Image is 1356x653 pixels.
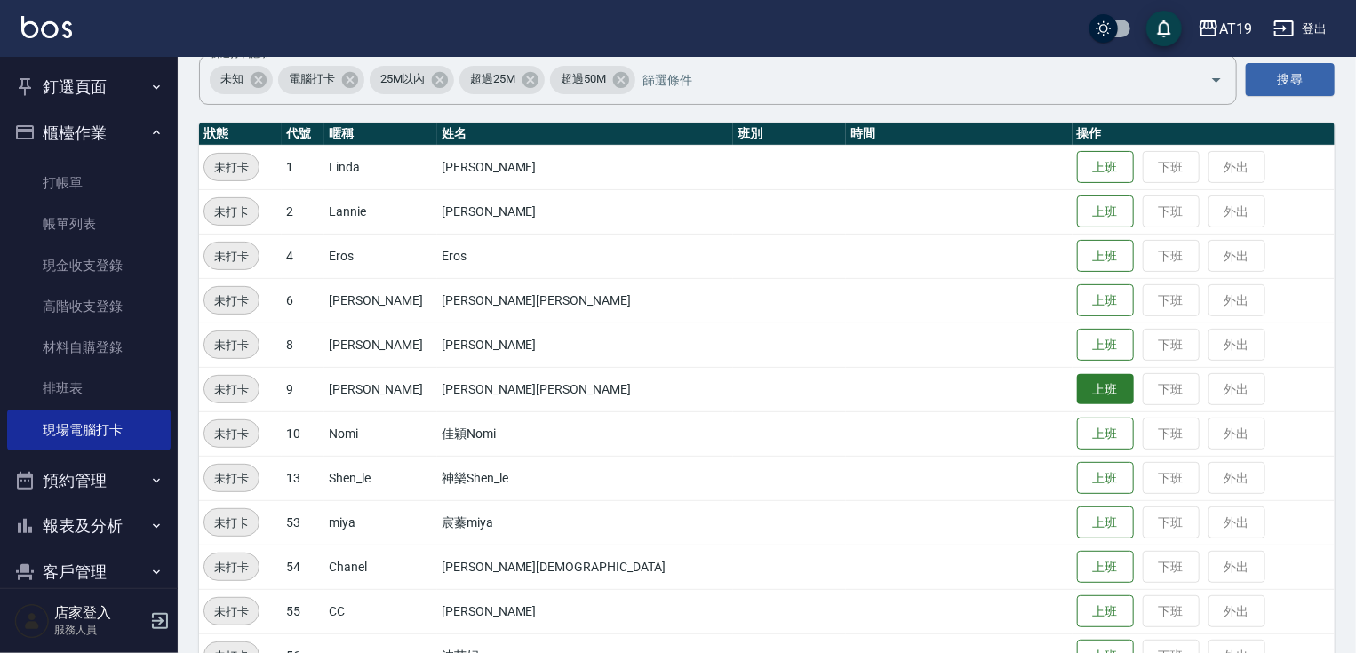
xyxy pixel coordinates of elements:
button: 上班 [1077,595,1134,628]
button: 上班 [1077,329,1134,362]
span: 25M以內 [370,70,436,88]
div: 電腦打卡 [278,66,364,94]
button: 上班 [1077,151,1134,184]
td: Lannie [324,189,437,234]
img: Person [14,603,50,639]
span: 超過50M [550,70,617,88]
button: save [1146,11,1182,46]
button: 上班 [1077,506,1134,539]
button: 釘選頁面 [7,64,171,110]
td: 佳穎Nomi [437,411,733,456]
label: 篩選打卡記錄 [211,47,267,60]
button: 上班 [1077,418,1134,450]
th: 姓名 [437,123,733,146]
th: 班別 [733,123,846,146]
a: 高階收支登錄 [7,286,171,327]
td: Linda [324,145,437,189]
td: 神樂Shen_le [437,456,733,500]
button: 上班 [1077,195,1134,228]
button: 上班 [1077,462,1134,495]
span: 未打卡 [204,247,259,266]
span: 未打卡 [204,469,259,488]
a: 材料自購登錄 [7,327,171,368]
td: Nomi [324,411,437,456]
td: 4 [282,234,324,278]
div: 未知 [210,66,273,94]
td: 6 [282,278,324,323]
td: 1 [282,145,324,189]
span: 未打卡 [204,291,259,310]
td: [PERSON_NAME] [324,367,437,411]
td: [PERSON_NAME][DEMOGRAPHIC_DATA] [437,545,733,589]
td: 宸蓁miya [437,500,733,545]
th: 暱稱 [324,123,437,146]
td: Eros [437,234,733,278]
button: 上班 [1077,240,1134,273]
span: 未打卡 [204,336,259,354]
a: 現場電腦打卡 [7,410,171,450]
button: 上班 [1077,284,1134,317]
td: [PERSON_NAME][PERSON_NAME] [437,278,733,323]
td: Chanel [324,545,437,589]
button: 櫃檯作業 [7,110,171,156]
td: 8 [282,323,324,367]
button: 預約管理 [7,458,171,504]
td: [PERSON_NAME] [324,278,437,323]
button: 登出 [1266,12,1335,45]
td: Eros [324,234,437,278]
td: 13 [282,456,324,500]
td: [PERSON_NAME] [324,323,437,367]
div: 超過50M [550,66,635,94]
td: [PERSON_NAME] [437,189,733,234]
td: Shen_le [324,456,437,500]
button: 客戶管理 [7,549,171,595]
th: 代號 [282,123,324,146]
input: 篩選條件 [638,64,1179,95]
td: 53 [282,500,324,545]
img: Logo [21,16,72,38]
button: 上班 [1077,374,1134,405]
button: AT19 [1191,11,1259,47]
th: 時間 [846,123,1073,146]
td: 10 [282,411,324,456]
a: 現金收支登錄 [7,245,171,286]
td: miya [324,500,437,545]
div: 超過25M [459,66,545,94]
button: 報表及分析 [7,503,171,549]
th: 操作 [1073,123,1335,146]
td: 54 [282,545,324,589]
button: 搜尋 [1246,63,1335,96]
td: [PERSON_NAME] [437,323,733,367]
p: 服務人員 [54,622,145,638]
td: 9 [282,367,324,411]
span: 超過25M [459,70,526,88]
span: 未打卡 [204,602,259,621]
div: AT19 [1219,18,1252,40]
td: CC [324,589,437,633]
td: [PERSON_NAME] [437,589,733,633]
span: 未打卡 [204,203,259,221]
button: Open [1202,66,1231,94]
td: [PERSON_NAME][PERSON_NAME] [437,367,733,411]
td: [PERSON_NAME] [437,145,733,189]
td: 55 [282,589,324,633]
h5: 店家登入 [54,604,145,622]
td: 2 [282,189,324,234]
span: 未打卡 [204,425,259,443]
span: 未打卡 [204,514,259,532]
span: 未打卡 [204,158,259,177]
span: 未知 [210,70,254,88]
span: 電腦打卡 [278,70,346,88]
a: 排班表 [7,368,171,409]
span: 未打卡 [204,380,259,399]
span: 未打卡 [204,558,259,577]
div: 25M以內 [370,66,455,94]
th: 狀態 [199,123,282,146]
button: 上班 [1077,551,1134,584]
a: 帳單列表 [7,203,171,244]
a: 打帳單 [7,163,171,203]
